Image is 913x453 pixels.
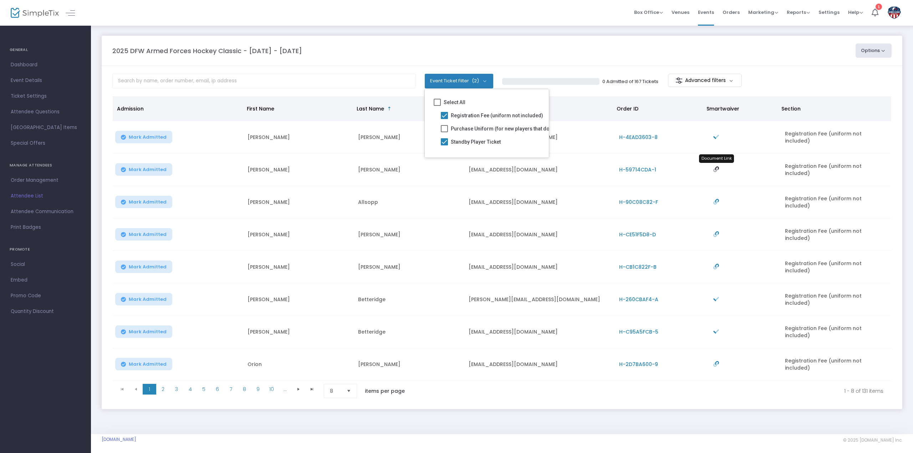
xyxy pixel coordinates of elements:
[748,9,778,16] span: Marketing
[11,260,80,269] span: Social
[702,96,777,121] th: Smartwaiver
[699,154,734,163] div: Document Link
[619,296,658,303] span: H-260CBAF4-A
[354,316,464,348] td: Betteridge
[278,384,292,395] span: Page 11
[619,199,658,206] span: H-90C08C82-F
[619,231,656,238] span: H-CE51F5D8-D
[619,361,658,368] span: H-2D7BA600-9
[619,328,658,335] span: H-C95A5FCB-5
[238,384,251,395] span: Page 8
[11,291,80,300] span: Promo Code
[856,43,892,58] button: Options
[11,191,80,201] span: Attendee List
[387,106,392,112] span: Sortable
[115,293,172,305] button: Mark Admitted
[672,3,689,21] span: Venues
[781,316,891,348] td: Registration Fee (uniform not included)
[425,74,493,88] button: Event Ticket Filter(2)
[243,154,354,186] td: [PERSON_NAME]
[472,78,479,84] span: (2)
[619,134,658,141] span: H-4EAD3603-8
[11,307,80,316] span: Quantity Discount
[365,387,405,395] label: items per page
[10,158,81,173] h4: MANAGE ATTENDEES
[243,121,354,154] td: [PERSON_NAME]
[243,218,354,251] td: [PERSON_NAME]
[354,186,464,218] td: Allsopp
[11,276,80,285] span: Embed
[129,134,167,140] span: Mark Admitted
[115,261,172,273] button: Mark Admitted
[354,218,464,251] td: [PERSON_NAME]
[129,329,167,335] span: Mark Admitted
[129,167,167,173] span: Mark Admitted
[344,384,354,398] button: Select
[156,384,170,395] span: Page 2
[781,218,891,251] td: Registration Fee (uniform not included)
[115,163,172,176] button: Mark Admitted
[781,186,891,218] td: Registration Fee (uniform not included)
[668,74,742,87] m-button: Advanced filters
[464,186,615,218] td: [EMAIL_ADDRESS][DOMAIN_NAME]
[464,251,615,283] td: [EMAIL_ADDRESS][DOMAIN_NAME]
[634,9,663,16] span: Box Office
[781,105,801,112] span: Section
[102,437,136,442] a: [DOMAIN_NAME]
[444,98,465,107] span: Select All
[787,9,810,16] span: Reports
[818,3,840,21] span: Settings
[619,166,656,173] span: H-59714CDA-1
[305,384,319,395] span: Go to the last page
[112,46,302,56] m-panel-title: 2025 DFW Armed Forces Hockey Classic - [DATE] - [DATE]
[354,154,464,186] td: [PERSON_NAME]
[464,348,615,381] td: [EMAIL_ADDRESS][DOMAIN_NAME]
[781,154,891,186] td: Registration Fee (uniform not included)
[619,263,657,271] span: H-CB1C822F-B
[11,92,80,101] span: Ticket Settings
[451,124,620,133] span: Purchase Uniform (for new players that do not have tournament uniform)
[464,283,615,316] td: [PERSON_NAME][EMAIL_ADDRESS][DOMAIN_NAME]
[675,77,683,84] img: filter
[617,105,638,112] span: Order ID
[117,105,144,112] span: Admission
[115,228,172,241] button: Mark Admitted
[330,387,341,395] span: 8
[354,251,464,283] td: [PERSON_NAME]
[781,251,891,283] td: Registration Fee (uniform not included)
[11,207,80,216] span: Attendee Communication
[251,384,265,395] span: Page 9
[197,384,210,395] span: Page 5
[247,105,274,112] span: First Name
[11,76,80,85] span: Event Details
[357,105,384,112] span: Last Name
[354,121,464,154] td: [PERSON_NAME]
[11,123,80,132] span: [GEOGRAPHIC_DATA] Items
[11,176,80,185] span: Order Management
[723,3,740,21] span: Orders
[781,121,891,154] td: Registration Fee (uniform not included)
[451,111,543,120] span: Registration Fee (uniform not included)
[843,437,902,443] span: © 2025 [DOMAIN_NAME] Inc.
[781,283,891,316] td: Registration Fee (uniform not included)
[265,384,278,395] span: Page 10
[129,232,167,237] span: Mark Admitted
[129,361,167,367] span: Mark Admitted
[292,384,305,395] span: Go to the next page
[464,154,615,186] td: [EMAIL_ADDRESS][DOMAIN_NAME]
[602,78,658,85] p: 0 Admitted of 167 Tickets
[243,283,354,316] td: [PERSON_NAME]
[11,60,80,70] span: Dashboard
[183,384,197,395] span: Page 4
[309,386,315,392] span: Go to the last page
[10,43,81,57] h4: GENERAL
[243,348,354,381] td: Orion
[781,348,891,381] td: Registration Fee (uniform not included)
[10,242,81,257] h4: PROMOTE
[296,386,301,392] span: Go to the next page
[243,316,354,348] td: [PERSON_NAME]
[115,325,172,338] button: Mark Admitted
[115,196,172,208] button: Mark Admitted
[129,199,167,205] span: Mark Admitted
[113,96,891,381] div: Data table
